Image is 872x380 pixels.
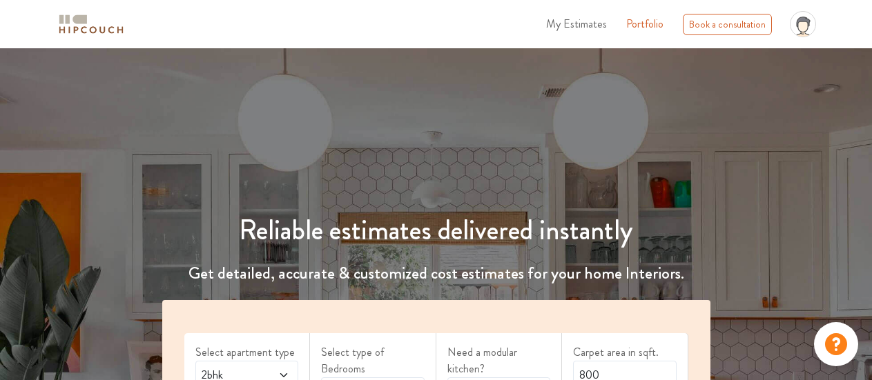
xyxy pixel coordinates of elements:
[546,16,607,32] span: My Estimates
[57,9,126,40] span: logo-horizontal.svg
[321,344,425,377] label: Select type of Bedrooms
[57,12,126,37] img: logo-horizontal.svg
[626,16,663,32] a: Portfolio
[447,344,551,377] label: Need a modular kitchen?
[573,344,677,361] label: Carpet area in sqft.
[195,344,299,361] label: Select apartment type
[154,214,719,247] h1: Reliable estimates delivered instantly
[683,14,772,35] div: Book a consultation
[154,263,719,283] h4: Get detailed, accurate & customized cost estimates for your home Interiors.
